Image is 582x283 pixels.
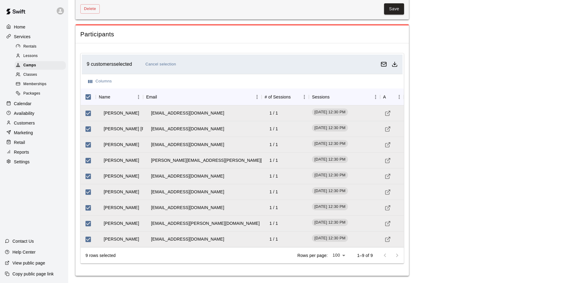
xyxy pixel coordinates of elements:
[383,203,392,212] a: Visit customer profile
[265,105,283,121] td: 1 / 1
[99,105,144,121] td: [PERSON_NAME]
[15,52,66,60] div: Lessons
[312,88,329,105] div: Sessions
[265,168,283,184] td: 1 / 1
[99,88,110,105] div: Name
[144,60,178,69] button: Cancel selection
[312,204,348,210] span: [DATE] 12:30 PM
[383,156,392,165] a: Visit customer profile
[99,152,144,168] td: [PERSON_NAME]
[146,184,229,200] td: [EMAIL_ADDRESS][DOMAIN_NAME]
[15,71,66,79] div: Classes
[312,157,348,162] span: [DATE] 12:30 PM
[383,172,392,181] a: Visit customer profile
[386,93,395,101] button: Sort
[23,72,37,78] span: Classes
[312,141,348,147] span: [DATE] 12:30 PM
[14,101,32,107] p: Calendar
[312,235,348,241] span: [DATE] 12:30 PM
[5,22,63,32] a: Home
[5,32,63,41] div: Services
[395,92,404,102] button: Menu
[384,3,404,15] button: Save
[87,77,113,86] button: Select columns
[146,137,229,153] td: [EMAIL_ADDRESS][DOMAIN_NAME]
[80,4,100,14] button: Delete
[312,109,348,115] span: [DATE] 12:30 PM
[23,81,46,87] span: Memberships
[297,252,328,258] p: Rows per page:
[383,235,392,244] a: Visit customer profile
[5,157,63,166] a: Settings
[96,88,143,105] div: Name
[312,125,348,131] span: [DATE] 12:30 PM
[14,139,25,145] p: Retail
[383,188,392,197] a: Visit customer profile
[12,249,35,255] p: Help Center
[14,110,35,116] p: Availability
[15,61,68,70] a: Camps
[15,42,68,51] a: Rentals
[383,109,392,118] a: Visit customer profile
[378,59,389,70] button: Email customers
[99,121,181,137] td: [PERSON_NAME] [PERSON_NAME]
[99,200,144,216] td: [PERSON_NAME]
[15,89,66,98] div: Packages
[134,92,143,102] button: Menu
[99,215,144,231] td: [PERSON_NAME]
[146,231,229,247] td: [EMAIL_ADDRESS][DOMAIN_NAME]
[143,88,262,105] div: Email
[265,184,283,200] td: 1 / 1
[5,148,63,157] a: Reports
[14,120,35,126] p: Customers
[291,93,299,101] button: Sort
[5,99,63,108] div: Calendar
[5,118,63,128] a: Customers
[5,109,63,118] a: Availability
[110,93,119,101] button: Sort
[146,121,229,137] td: [EMAIL_ADDRESS][DOMAIN_NAME]
[15,70,68,80] a: Classes
[383,88,386,105] div: Actions
[309,88,380,105] div: Sessions
[253,92,262,102] button: Menu
[380,88,404,105] div: Actions
[87,60,378,69] div: 9 customers selected
[12,238,34,244] p: Contact Us
[14,24,25,30] p: Home
[312,188,348,194] span: [DATE] 12:30 PM
[383,140,392,149] a: Visit customer profile
[265,121,283,137] td: 1 / 1
[5,138,63,147] a: Retail
[157,93,166,101] button: Sort
[23,91,40,97] span: Packages
[12,271,54,277] p: Copy public page link
[5,128,63,137] a: Marketing
[15,61,66,70] div: Camps
[389,59,400,70] button: Download as csv
[99,231,144,247] td: [PERSON_NAME]
[265,137,283,153] td: 1 / 1
[14,149,29,155] p: Reports
[300,92,309,102] button: Menu
[15,89,68,98] a: Packages
[99,137,144,153] td: [PERSON_NAME]
[265,200,283,216] td: 1 / 1
[146,215,265,231] td: [EMAIL_ADDRESS][PERSON_NAME][DOMAIN_NAME]
[329,93,338,101] button: Sort
[357,252,373,258] p: 1–9 of 9
[371,92,380,102] button: Menu
[330,251,347,260] div: 100
[99,168,144,184] td: [PERSON_NAME]
[146,200,229,216] td: [EMAIL_ADDRESS][DOMAIN_NAME]
[383,125,392,134] a: Visit customer profile
[14,159,30,165] p: Settings
[15,80,66,88] div: Memberships
[265,231,283,247] td: 1 / 1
